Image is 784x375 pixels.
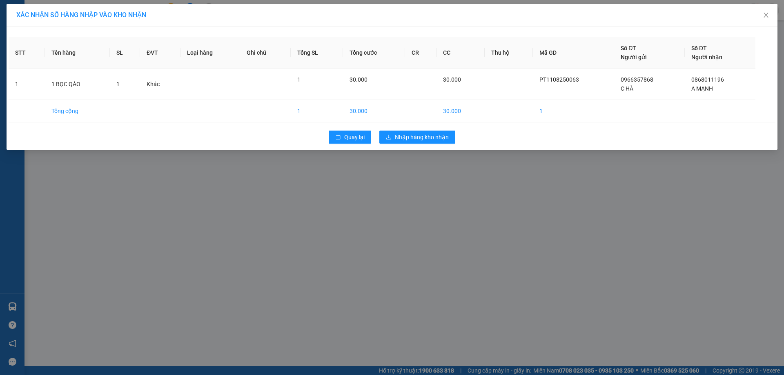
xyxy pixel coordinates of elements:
th: ĐVT [140,37,180,69]
span: 0868011196 [691,76,724,83]
button: Close [755,4,777,27]
td: 30.000 [437,100,484,122]
th: Loại hàng [180,37,240,69]
th: Ghi chú [240,37,290,69]
span: 30.000 [443,76,461,83]
span: PT1108250063 [539,76,579,83]
span: 0966357868 [621,76,653,83]
th: STT [9,37,45,69]
td: 1 BỌC QÁO [45,69,110,100]
span: download [386,134,392,141]
span: Số ĐT [691,45,707,51]
td: Tổng cộng [45,100,110,122]
button: downloadNhập hàng kho nhận [379,131,455,144]
td: 1 [533,100,614,122]
th: Tổng cước [343,37,405,69]
span: XÁC NHẬN SỐ HÀNG NHẬP VÀO KHO NHẬN [16,11,146,19]
span: close [763,12,769,18]
td: 1 [9,69,45,100]
th: CC [437,37,484,69]
span: Số ĐT [621,45,636,51]
span: Quay lại [344,133,365,142]
span: C HÀ [621,85,633,92]
span: rollback [335,134,341,141]
span: 1 [116,81,120,87]
td: 1 [291,100,343,122]
th: SL [110,37,140,69]
span: Nhập hàng kho nhận [395,133,449,142]
th: Tên hàng [45,37,110,69]
span: 1 [297,76,301,83]
span: 30.000 [350,76,367,83]
th: Mã GD [533,37,614,69]
th: CR [405,37,437,69]
td: 30.000 [343,100,405,122]
th: Thu hộ [485,37,533,69]
button: rollbackQuay lại [329,131,371,144]
td: Khác [140,69,180,100]
span: Người gửi [621,54,647,60]
span: Người nhận [691,54,722,60]
span: A MẠNH [691,85,713,92]
th: Tổng SL [291,37,343,69]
